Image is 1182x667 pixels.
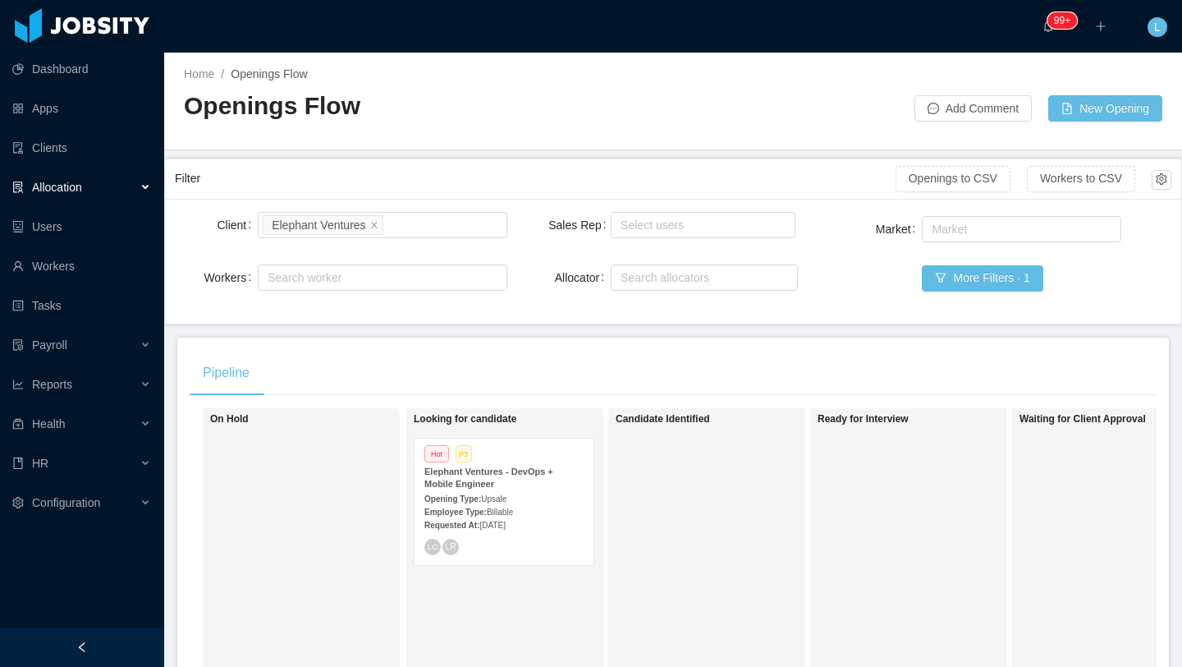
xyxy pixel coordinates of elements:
[616,268,625,287] input: Allocator
[32,338,67,352] span: Payroll
[217,218,258,232] label: Client
[12,418,24,430] i: icon: medicine-box
[263,268,272,287] input: Workers
[12,92,151,125] a: icon: appstoreApps
[555,271,611,284] label: Allocator
[445,542,456,551] span: LR
[175,163,896,194] div: Filter
[1154,17,1161,37] span: L
[32,417,65,430] span: Health
[922,265,1042,292] button: icon: filterMore Filters · 1
[12,339,24,351] i: icon: file-protect
[424,467,553,489] strong: Elephant Ventures - DevOps + Mobile Engineer
[927,219,936,239] input: Market
[424,445,449,462] span: Hot
[263,215,383,235] li: Elephant Ventures
[621,269,781,286] div: Search allocators
[32,496,100,509] span: Configuration
[12,497,24,508] i: icon: setting
[932,221,1104,237] div: Market
[428,542,438,551] span: LC
[387,215,396,235] input: Client
[370,220,378,230] i: icon: close
[616,413,845,425] h1: Candidate Identified
[268,269,482,286] div: Search worker
[876,223,923,236] label: Market
[896,166,1010,192] button: Openings to CSV
[1027,166,1135,192] button: Workers to CSV
[32,181,82,194] span: Allocation
[616,215,625,235] input: Sales Rep
[184,67,214,80] a: Home
[210,413,440,425] h1: On Hold
[914,95,1032,122] button: icon: messageAdd Comment
[818,413,1047,425] h1: Ready for Interview
[487,508,513,517] span: Billable
[456,445,472,462] span: P3
[204,271,258,284] label: Workers
[1152,170,1171,190] button: icon: setting
[231,67,307,80] span: Openings Flow
[12,289,151,322] a: icon: profileTasks
[1095,21,1106,32] i: icon: plus
[424,494,481,504] strong: Opening Type:
[414,413,644,425] h1: Looking for candidate
[1048,95,1162,122] button: icon: file-addNew Opening
[424,521,479,530] strong: Requested At:
[479,521,505,530] span: [DATE]
[1047,12,1077,29] sup: 103
[12,250,151,283] a: icon: userWorkers
[272,216,365,234] div: Elephant Ventures
[12,210,151,243] a: icon: robotUsers
[12,131,151,164] a: icon: auditClients
[184,90,673,123] h2: Openings Flow
[12,53,151,85] a: icon: pie-chartDashboard
[424,508,487,517] strong: Employee Type:
[1042,21,1054,32] i: icon: bell
[621,217,778,233] div: Select users
[32,457,48,470] span: HR
[12,182,24,193] i: icon: solution
[12,379,24,390] i: icon: line-chart
[190,350,263,396] div: Pipeline
[12,458,24,469] i: icon: book
[481,494,506,504] span: Upsale
[221,67,224,80] span: /
[32,378,72,391] span: Reports
[548,218,612,232] label: Sales Rep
